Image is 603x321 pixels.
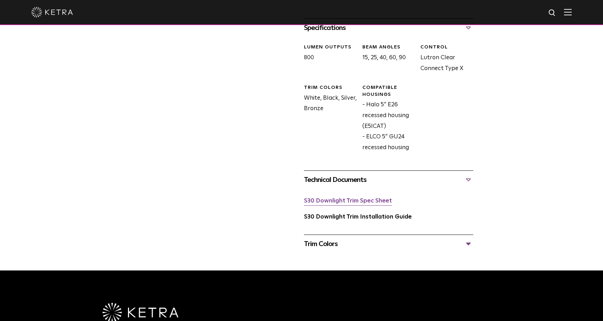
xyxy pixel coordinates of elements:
[362,84,415,98] div: Compatible Housings
[299,84,357,153] div: White, Black, Silver, Bronze
[548,9,557,17] img: search icon
[304,238,473,250] div: Trim Colors
[304,44,357,51] div: LUMEN OUTPUTS
[420,44,473,51] div: CONTROL
[299,44,357,74] div: 800
[304,214,412,220] a: S30 Downlight Trim Installation Guide
[304,84,357,91] div: Trim Colors
[304,174,473,185] div: Technical Documents
[362,44,415,51] div: Beam Angles
[415,44,473,74] div: Lutron Clear Connect Type X
[564,9,572,15] img: Hamburger%20Nav.svg
[31,7,73,17] img: ketra-logo-2019-white
[304,198,392,204] a: S30 Downlight Trim Spec Sheet
[304,22,473,33] div: Specifications
[357,44,415,74] div: 15, 25, 40, 60, 90
[357,84,415,153] div: - Halo 5” E26 recessed housing (E5ICAT) - ELCO 5” GU24 recessed housing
